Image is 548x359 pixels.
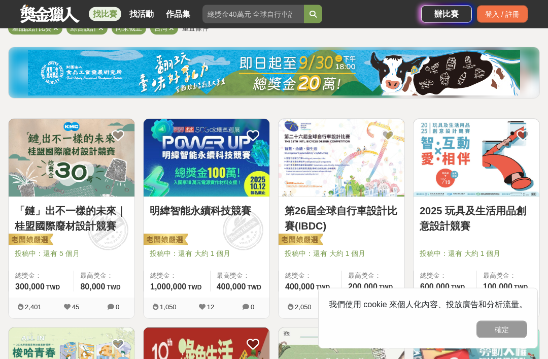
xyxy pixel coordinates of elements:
[7,234,53,248] img: 老闆娘嚴選
[150,204,263,219] a: 明緯智能永續科技競賽
[477,6,528,23] div: 登入 / 註冊
[217,283,246,291] span: 400,000
[116,304,119,311] span: 0
[285,204,398,234] a: 第26屆全球自行車設計比賽(IBDC)
[80,283,105,291] span: 80,000
[285,249,398,259] span: 投稿中：還有 大約 1 個月
[15,271,67,281] span: 總獎金：
[150,249,263,259] span: 投稿中：還有 大約 1 個月
[514,284,528,291] span: TWD
[154,25,167,32] span: 台灣
[248,284,261,291] span: TWD
[144,119,269,197] img: Cover Image
[414,119,539,197] img: Cover Image
[162,7,194,21] a: 作品集
[202,5,304,23] input: 總獎金40萬元 全球自行車設計比賽
[316,284,330,291] span: TWD
[285,283,315,291] span: 400,000
[348,271,398,281] span: 最高獎金：
[285,271,335,281] span: 總獎金：
[420,249,533,259] span: 投稿中：還有 大約 1 個月
[420,271,470,281] span: 總獎金：
[150,271,204,281] span: 總獎金：
[72,304,79,311] span: 45
[89,7,121,21] a: 找比賽
[217,271,263,281] span: 最高獎金：
[188,284,201,291] span: TWD
[15,204,128,234] a: 「鏈」出不一樣的未來｜桂盟國際廢材設計競賽
[251,304,254,311] span: 0
[420,204,533,234] a: 2025 玩具及生活用品創意設計競賽
[379,284,393,291] span: TWD
[420,283,450,291] span: 600,000
[277,234,323,248] img: 老闆娘嚴選
[348,283,378,291] span: 200,000
[107,284,120,291] span: TWD
[28,50,520,96] img: ea6d37ea-8c75-4c97-b408-685919e50f13.jpg
[451,284,465,291] span: TWD
[476,321,527,338] button: 確定
[46,284,60,291] span: TWD
[71,25,97,32] span: 綜合設計
[279,119,404,197] img: Cover Image
[125,7,158,21] a: 找活動
[9,119,134,197] img: Cover Image
[329,300,527,309] span: 我們使用 cookie 來個人化內容、投放廣告和分析流量。
[207,304,214,311] span: 12
[483,271,533,281] span: 最高獎金：
[295,304,312,311] span: 2,050
[12,25,52,32] span: 產品設計比賽
[483,283,512,291] span: 100,000
[80,271,128,281] span: 最高獎金：
[160,304,177,311] span: 1,050
[15,249,128,259] span: 投稿中：還有 5 個月
[421,6,472,23] a: 辦比賽
[116,25,142,32] span: 尚未截止
[150,283,186,291] span: 1,000,000
[142,234,188,248] img: 老闆娘嚴選
[15,283,45,291] span: 300,000
[25,304,42,311] span: 2,401
[182,25,209,32] span: 重置條件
